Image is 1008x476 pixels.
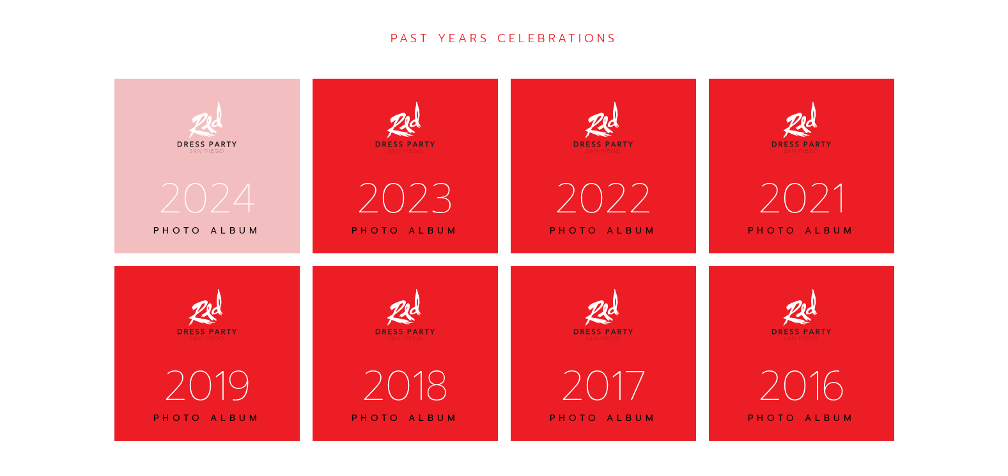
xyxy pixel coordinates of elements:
[329,225,481,237] div: PHOTO ALBUM
[709,266,894,441] a: 2016PHOTO ALBUM
[114,266,300,441] a: 2019PHOTO ALBUM
[527,413,679,424] div: PHOTO ALBUM
[527,360,679,413] div: 2017
[114,79,300,253] a: 2024PHOTO ALBUM
[527,225,679,237] div: PHOTO ALBUM
[511,79,696,253] a: 2022PHOTO ALBUM
[527,172,679,225] div: 2022
[725,225,878,237] div: PHOTO ALBUM
[131,172,283,225] div: 2024
[313,79,498,253] a: 2023PHOTO ALBUM
[709,79,894,253] a: 2021PHOTO ALBUM
[108,31,901,46] div: PAST YEARS CELEBRATIONS
[329,172,481,225] div: 2023
[131,360,283,413] div: 2019
[329,413,481,424] div: PHOTO ALBUM
[725,413,878,424] div: PHOTO ALBUM
[131,413,283,424] div: PHOTO ALBUM
[131,225,283,237] div: PHOTO ALBUM
[511,266,696,441] a: 2017PHOTO ALBUM
[725,172,878,225] div: 2021
[725,360,878,413] div: 2016
[329,360,481,413] div: 2018
[313,266,498,441] a: 2018PHOTO ALBUM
